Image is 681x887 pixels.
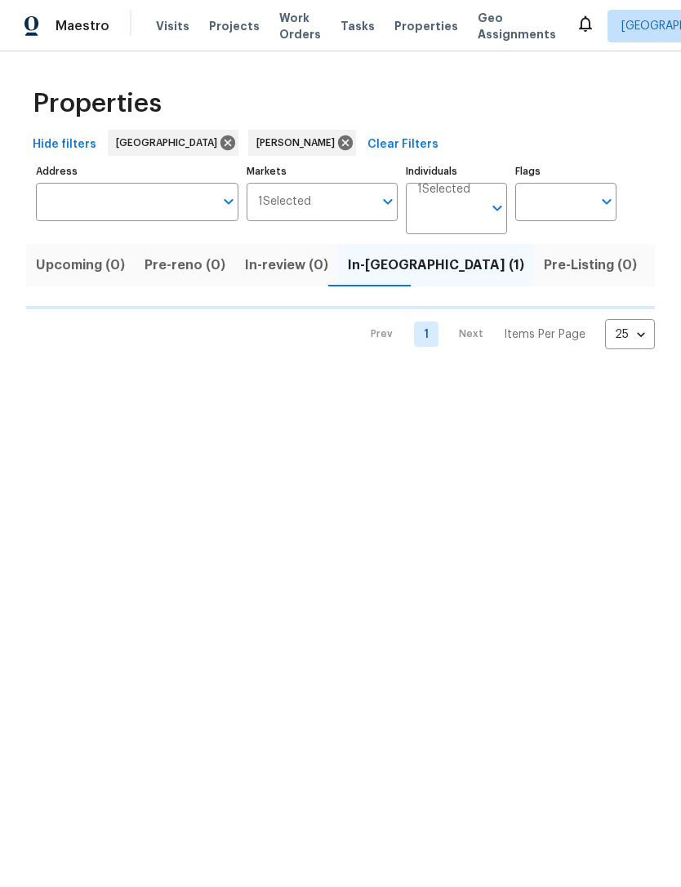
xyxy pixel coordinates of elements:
[478,10,556,42] span: Geo Assignments
[247,166,398,176] label: Markets
[258,195,311,209] span: 1 Selected
[245,254,328,277] span: In-review (0)
[544,254,637,277] span: Pre-Listing (0)
[156,18,189,34] span: Visits
[340,20,375,32] span: Tasks
[595,190,618,213] button: Open
[361,130,445,160] button: Clear Filters
[406,166,507,176] label: Individuals
[108,130,238,156] div: [GEOGRAPHIC_DATA]
[486,197,509,220] button: Open
[348,254,524,277] span: In-[GEOGRAPHIC_DATA] (1)
[209,18,260,34] span: Projects
[515,166,616,176] label: Flags
[217,190,240,213] button: Open
[605,313,655,356] div: 25
[26,130,103,160] button: Hide filters
[33,95,162,112] span: Properties
[56,18,109,34] span: Maestro
[256,135,341,151] span: [PERSON_NAME]
[504,326,585,343] p: Items Per Page
[145,254,225,277] span: Pre-reno (0)
[376,190,399,213] button: Open
[355,319,655,349] nav: Pagination Navigation
[36,166,238,176] label: Address
[116,135,224,151] span: [GEOGRAPHIC_DATA]
[36,254,125,277] span: Upcoming (0)
[33,135,96,155] span: Hide filters
[417,183,470,197] span: 1 Selected
[394,18,458,34] span: Properties
[248,130,356,156] div: [PERSON_NAME]
[367,135,438,155] span: Clear Filters
[279,10,321,42] span: Work Orders
[414,322,438,347] a: Goto page 1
